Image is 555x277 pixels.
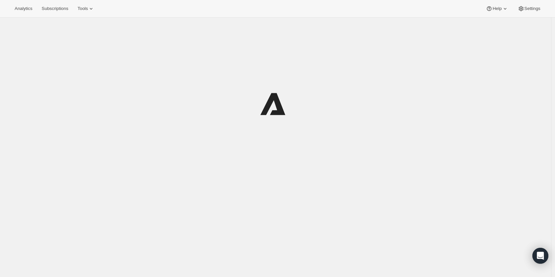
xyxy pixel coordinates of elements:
[11,4,36,13] button: Analytics
[77,6,88,11] span: Tools
[482,4,512,13] button: Help
[38,4,72,13] button: Subscriptions
[492,6,501,11] span: Help
[15,6,32,11] span: Analytics
[42,6,68,11] span: Subscriptions
[532,248,548,264] div: Open Intercom Messenger
[73,4,98,13] button: Tools
[524,6,540,11] span: Settings
[514,4,544,13] button: Settings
